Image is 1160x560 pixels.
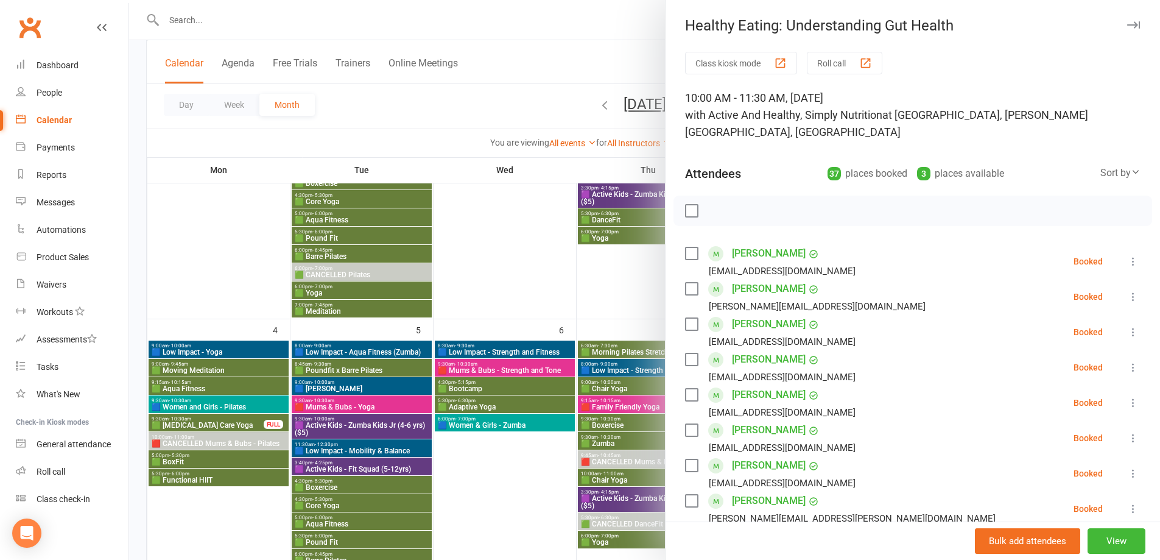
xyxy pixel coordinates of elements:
a: General attendance kiosk mode [16,431,128,458]
div: Booked [1074,469,1103,478]
a: Calendar [16,107,128,134]
a: [PERSON_NAME] [732,314,806,334]
a: [PERSON_NAME] [732,491,806,511]
a: Messages [16,189,128,216]
div: [EMAIL_ADDRESS][DOMAIN_NAME] [709,369,856,385]
div: Assessments [37,335,97,344]
a: Roll call [16,458,128,486]
div: Booked [1074,328,1103,336]
div: Booked [1074,399,1103,407]
div: Open Intercom Messenger [12,519,41,548]
div: What's New [37,389,80,399]
div: [PERSON_NAME][EMAIL_ADDRESS][PERSON_NAME][DOMAIN_NAME] [709,511,996,526]
button: Bulk add attendees [975,528,1080,554]
a: Product Sales [16,244,128,271]
div: Messages [37,197,75,207]
a: Workouts [16,299,128,326]
button: Roll call [807,52,882,74]
div: Booked [1074,257,1103,266]
a: Reports [16,161,128,189]
a: Tasks [16,353,128,381]
div: [EMAIL_ADDRESS][DOMAIN_NAME] [709,440,856,456]
span: at [GEOGRAPHIC_DATA], [PERSON_NAME][GEOGRAPHIC_DATA], [GEOGRAPHIC_DATA] [685,108,1088,138]
div: Dashboard [37,60,79,70]
a: [PERSON_NAME] [732,279,806,299]
a: Dashboard [16,52,128,79]
div: [EMAIL_ADDRESS][DOMAIN_NAME] [709,475,856,491]
div: People [37,88,62,97]
a: [PERSON_NAME] [732,456,806,475]
div: Roll call [37,467,65,477]
div: Healthy Eating: Understanding Gut Health [666,17,1160,34]
div: Booked [1074,363,1103,372]
div: Booked [1074,292,1103,301]
div: Product Sales [37,252,89,262]
div: Booked [1074,434,1103,442]
a: [PERSON_NAME] [732,244,806,263]
span: with Active And Healthy, Simply Nutrition [685,108,882,121]
div: places booked [828,165,907,182]
div: Automations [37,225,86,235]
div: Attendees [685,165,741,182]
a: [PERSON_NAME] [732,350,806,369]
a: Automations [16,216,128,244]
button: Class kiosk mode [685,52,797,74]
a: Clubworx [15,12,45,43]
div: 3 [917,167,930,180]
div: Class check-in [37,494,90,504]
a: People [16,79,128,107]
a: Payments [16,134,128,161]
div: Sort by [1100,165,1141,181]
div: [PERSON_NAME][EMAIL_ADDRESS][DOMAIN_NAME] [709,299,926,314]
button: View [1088,528,1145,554]
div: Calendar [37,115,72,125]
div: [EMAIL_ADDRESS][DOMAIN_NAME] [709,334,856,350]
a: Waivers [16,271,128,299]
div: Reports [37,170,66,180]
div: [EMAIL_ADDRESS][DOMAIN_NAME] [709,405,856,420]
div: Workouts [37,307,73,317]
div: places available [917,165,1004,182]
div: General attendance [37,439,111,449]
a: Assessments [16,326,128,353]
div: Payments [37,143,75,152]
div: Tasks [37,362,58,372]
a: Class kiosk mode [16,486,128,513]
div: 10:00 AM - 11:30 AM, [DATE] [685,90,1141,141]
a: [PERSON_NAME] [732,420,806,440]
a: What's New [16,381,128,408]
a: [PERSON_NAME] [732,385,806,405]
div: Booked [1074,505,1103,513]
div: 37 [828,167,841,180]
div: Waivers [37,280,66,289]
div: [EMAIL_ADDRESS][DOMAIN_NAME] [709,263,856,279]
